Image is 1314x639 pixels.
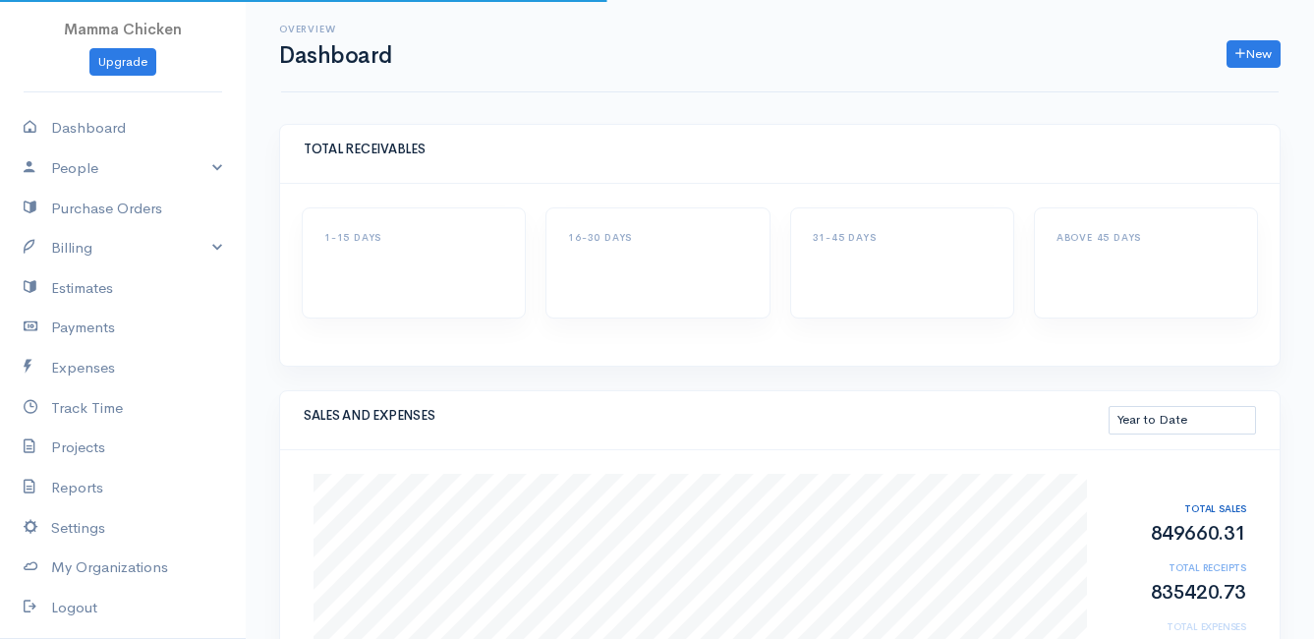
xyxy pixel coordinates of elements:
[64,20,182,38] span: Mamma Chicken
[279,43,392,68] h1: Dashboard
[304,409,1109,423] h5: SALES AND EXPENSES
[1108,562,1247,573] h6: TOTAL RECEIPTS
[1108,621,1247,632] h6: TOTAL EXPENSES
[813,232,992,243] h6: 31-45 DAYS
[1227,40,1281,69] a: New
[1108,503,1247,514] h6: TOTAL SALES
[279,24,392,34] h6: Overview
[324,232,503,243] h6: 1-15 DAYS
[304,143,1256,156] h5: TOTAL RECEIVABLES
[89,48,156,77] a: Upgrade
[1108,582,1247,604] h2: 835420.73
[1108,523,1247,545] h2: 849660.31
[568,232,747,243] h6: 16-30 DAYS
[1057,232,1235,243] h6: ABOVE 45 DAYS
